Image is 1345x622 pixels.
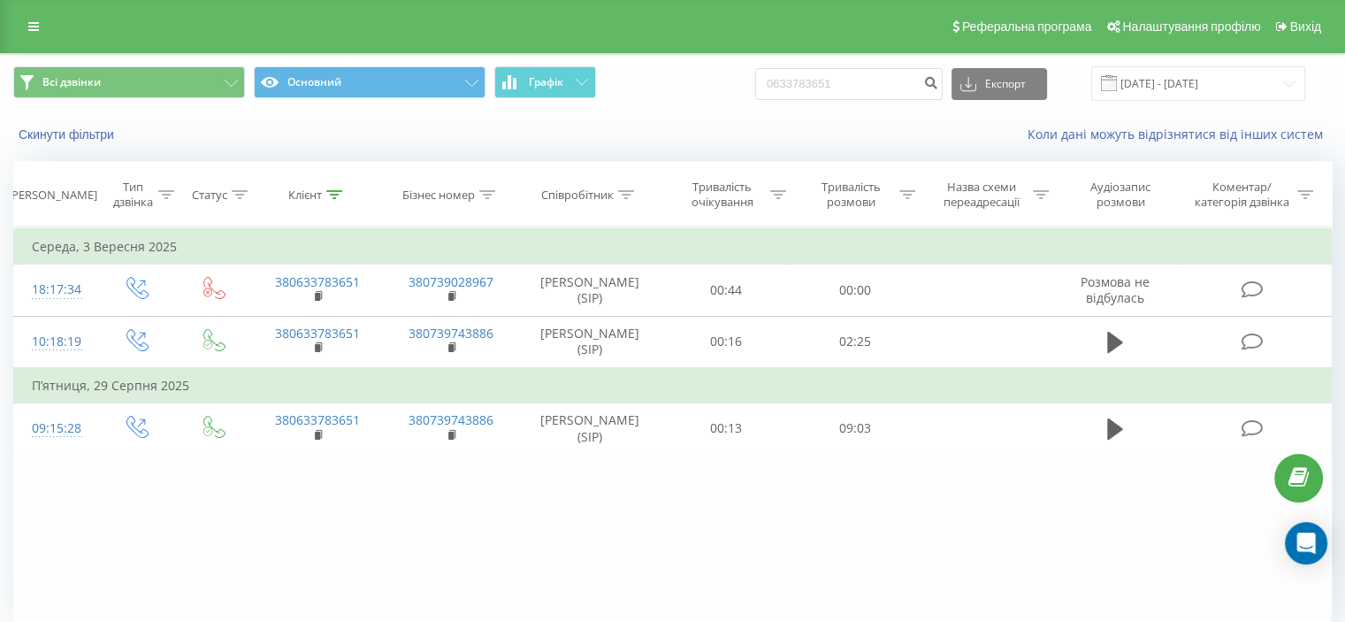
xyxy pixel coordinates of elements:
[111,180,153,210] div: Тип дзвінка
[32,411,79,446] div: 09:15:28
[32,325,79,359] div: 10:18:19
[275,325,360,342] a: 380633783651
[662,265,791,316] td: 00:44
[1028,126,1332,142] a: Коли дані можуть відрізнятися вiд інших систем
[32,273,79,307] div: 18:17:34
[791,316,919,368] td: 02:25
[518,316,662,368] td: [PERSON_NAME] (SIP)
[402,188,475,203] div: Бізнес номер
[962,19,1092,34] span: Реферальна програма
[662,403,791,454] td: 00:13
[13,127,123,142] button: Скинути фільтри
[1290,19,1321,34] span: Вихід
[1081,273,1150,306] span: Розмова не відбулась
[13,66,245,98] button: Всі дзвінки
[791,403,919,454] td: 09:03
[529,76,563,88] span: Графік
[1285,522,1327,564] div: Open Intercom Messenger
[755,68,943,100] input: Пошук за номером
[791,265,919,316] td: 00:00
[42,75,101,89] span: Всі дзвінки
[14,229,1332,265] td: Середа, 3 Вересня 2025
[192,188,227,203] div: Статус
[14,368,1332,403] td: П’ятниця, 29 Серпня 2025
[254,66,485,98] button: Основний
[288,188,322,203] div: Клієнт
[1069,180,1173,210] div: Аудіозапис розмови
[936,180,1028,210] div: Назва схеми переадресації
[541,188,614,203] div: Співробітник
[518,265,662,316] td: [PERSON_NAME] (SIP)
[678,180,767,210] div: Тривалість очікування
[1189,180,1293,210] div: Коментар/категорія дзвінка
[494,66,596,98] button: Графік
[8,188,97,203] div: [PERSON_NAME]
[1122,19,1260,34] span: Налаштування профілю
[409,273,493,290] a: 380739028967
[518,403,662,454] td: [PERSON_NAME] (SIP)
[951,68,1047,100] button: Експорт
[275,273,360,290] a: 380633783651
[409,325,493,342] a: 380739743886
[409,411,493,428] a: 380739743886
[275,411,360,428] a: 380633783651
[806,180,895,210] div: Тривалість розмови
[662,316,791,368] td: 00:16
